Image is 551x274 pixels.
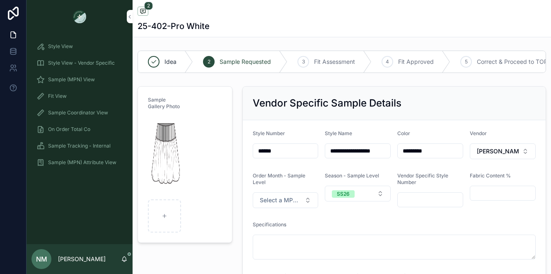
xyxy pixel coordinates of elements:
[31,89,128,104] a: Fit View
[48,60,115,66] span: Style View - Vendor Specific
[477,58,548,66] span: Correct & Proceed to TOP
[31,138,128,153] a: Sample Tracking - Internal
[148,116,181,196] img: Screenshot-2025-08-26-at-5.31.41-PM.png
[260,196,302,204] span: Select a MPN LEVEL ORDER MONTH
[477,147,519,155] span: [PERSON_NAME]
[470,130,487,136] span: Vendor
[138,7,148,17] button: 2
[398,58,434,66] span: Fit Approved
[465,58,468,65] span: 5
[397,130,410,136] span: Color
[73,10,86,23] img: App logo
[148,97,180,109] span: Sample Gallery Photo
[48,126,90,133] span: On Order Total Co
[337,190,350,198] div: SS26
[48,159,116,166] span: Sample (MPN) Attribute View
[253,97,401,110] h2: Vendor Specific Sample Details
[397,172,448,185] span: Vendor Specific Style Number
[325,186,391,201] button: Select Button
[138,20,210,32] h1: 25-402-Pro White
[253,130,285,136] span: Style Number
[325,130,352,136] span: Style Name
[470,143,536,159] button: Select Button
[314,58,355,66] span: Fit Assessment
[48,76,95,83] span: Sample (MPN) View
[253,172,305,185] span: Order Month - Sample Level
[144,2,153,10] span: 2
[48,43,73,50] span: Style View
[208,58,210,65] span: 2
[31,122,128,137] a: On Order Total Co
[253,221,286,228] span: Specifications
[302,58,305,65] span: 3
[31,105,128,120] a: Sample Coordinator View
[31,72,128,87] a: Sample (MPN) View
[36,254,47,264] span: NM
[31,39,128,54] a: Style View
[31,155,128,170] a: Sample (MPN) Attribute View
[253,192,319,208] button: Select Button
[48,109,108,116] span: Sample Coordinator View
[48,93,67,99] span: Fit View
[27,33,133,181] div: scrollable content
[164,58,176,66] span: Idea
[58,255,106,263] p: [PERSON_NAME]
[470,172,511,179] span: Fabric Content %
[386,58,389,65] span: 4
[325,172,379,179] span: Season - Sample Level
[220,58,271,66] span: Sample Requested
[31,56,128,70] a: Style View - Vendor Specific
[48,143,111,149] span: Sample Tracking - Internal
